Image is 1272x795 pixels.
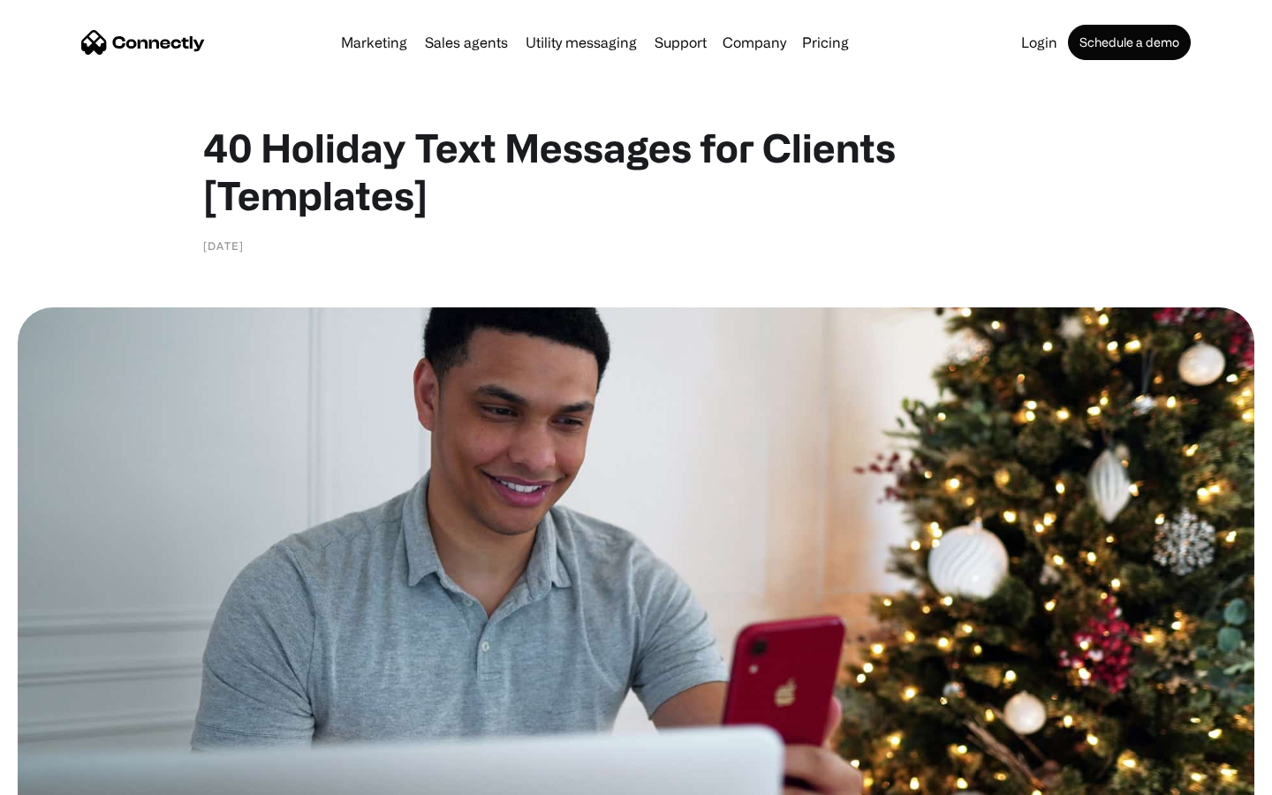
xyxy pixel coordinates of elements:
a: home [81,29,205,56]
aside: Language selected: English [18,764,106,789]
a: Pricing [795,35,856,49]
a: Utility messaging [519,35,644,49]
h1: 40 Holiday Text Messages for Clients [Templates] [203,124,1069,219]
a: Support [647,35,714,49]
ul: Language list [35,764,106,789]
a: Marketing [334,35,414,49]
div: [DATE] [203,237,244,254]
a: Sales agents [418,35,515,49]
a: Login [1014,35,1064,49]
div: Company [717,30,791,55]
a: Schedule a demo [1068,25,1191,60]
div: Company [723,30,786,55]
